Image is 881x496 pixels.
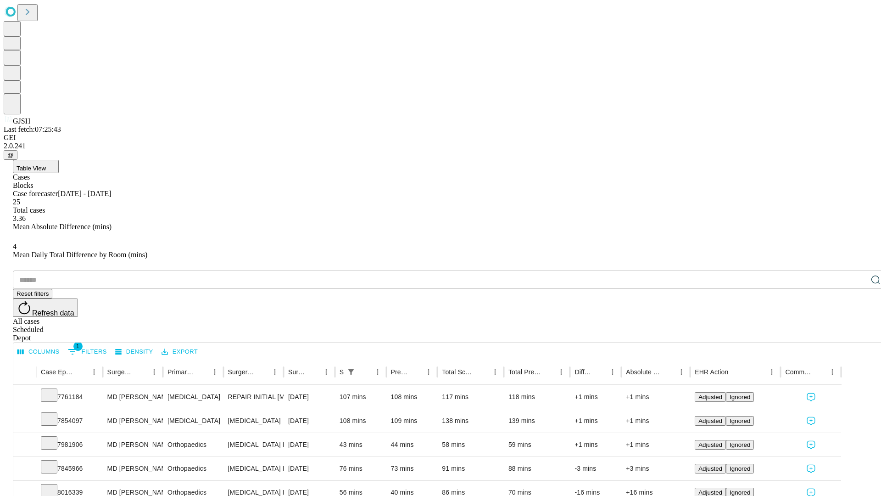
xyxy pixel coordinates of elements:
[320,366,333,378] button: Menu
[442,385,499,409] div: 117 mins
[228,385,279,409] div: REPAIR INITIAL [MEDICAL_DATA] REDUCIBLE AGE [DEMOGRAPHIC_DATA] OR MORE
[391,409,433,433] div: 109 mins
[73,342,83,351] span: 1
[442,433,499,457] div: 58 mins
[13,214,26,222] span: 3.36
[785,368,812,376] div: Comments
[695,392,726,402] button: Adjusted
[288,385,330,409] div: [DATE]
[13,160,59,173] button: Table View
[726,464,754,473] button: Ignored
[13,198,20,206] span: 25
[228,409,279,433] div: [MEDICAL_DATA]
[358,366,371,378] button: Sort
[66,344,109,359] button: Show filters
[148,366,161,378] button: Menu
[15,345,62,359] button: Select columns
[476,366,489,378] button: Sort
[13,242,17,250] span: 4
[13,117,30,125] span: GJSH
[107,385,158,409] div: MD [PERSON_NAME] E Md
[41,457,98,480] div: 7845966
[167,433,218,457] div: Orthopaedics
[574,385,617,409] div: +1 mins
[13,251,147,259] span: Mean Daily Total Difference by Room (mins)
[113,345,156,359] button: Density
[508,385,566,409] div: 118 mins
[813,366,826,378] button: Sort
[730,417,750,424] span: Ignored
[41,385,98,409] div: 7761184
[107,368,134,376] div: Surgeon Name
[88,366,100,378] button: Menu
[167,368,194,376] div: Primary Service
[288,457,330,480] div: [DATE]
[340,433,382,457] div: 43 mins
[107,409,158,433] div: MD [PERSON_NAME] E Md
[698,489,722,496] span: Adjusted
[391,385,433,409] div: 108 mins
[167,409,218,433] div: [MEDICAL_DATA]
[508,457,566,480] div: 88 mins
[391,457,433,480] div: 73 mins
[698,394,722,400] span: Adjusted
[228,433,279,457] div: [MEDICAL_DATA] RELEASE
[391,368,409,376] div: Predicted In Room Duration
[41,433,98,457] div: 7981906
[730,489,750,496] span: Ignored
[4,142,877,150] div: 2.0.241
[167,385,218,409] div: [MEDICAL_DATA]
[442,368,475,376] div: Total Scheduled Duration
[508,368,541,376] div: Total Predicted Duration
[574,368,592,376] div: Difference
[18,461,32,477] button: Expand
[41,368,74,376] div: Case Epic Id
[726,440,754,450] button: Ignored
[698,417,722,424] span: Adjusted
[340,457,382,480] div: 76 mins
[593,366,606,378] button: Sort
[4,125,61,133] span: Last fetch: 07:25:43
[508,433,566,457] div: 59 mins
[107,457,158,480] div: MD [PERSON_NAME] [PERSON_NAME]
[135,366,148,378] button: Sort
[18,437,32,453] button: Expand
[409,366,422,378] button: Sort
[208,366,221,378] button: Menu
[4,150,17,160] button: @
[729,366,742,378] button: Sort
[626,385,686,409] div: +1 mins
[167,457,218,480] div: Orthopaedics
[13,299,78,317] button: Refresh data
[626,457,686,480] div: +3 mins
[574,409,617,433] div: +1 mins
[422,366,435,378] button: Menu
[345,366,357,378] button: Show filters
[18,413,32,429] button: Expand
[340,368,344,376] div: Scheduled In Room Duration
[542,366,555,378] button: Sort
[730,465,750,472] span: Ignored
[626,368,661,376] div: Absolute Difference
[307,366,320,378] button: Sort
[489,366,502,378] button: Menu
[555,366,568,378] button: Menu
[17,165,46,172] span: Table View
[228,457,279,480] div: [MEDICAL_DATA] MEDIAL OR LATERAL MENISCECTOMY
[13,190,58,197] span: Case forecaster
[442,409,499,433] div: 138 mins
[726,416,754,426] button: Ignored
[340,409,382,433] div: 108 mins
[17,290,49,297] span: Reset filters
[695,368,728,376] div: EHR Action
[58,190,111,197] span: [DATE] - [DATE]
[75,366,88,378] button: Sort
[288,409,330,433] div: [DATE]
[391,433,433,457] div: 44 mins
[13,223,112,231] span: Mean Absolute Difference (mins)
[268,366,281,378] button: Menu
[698,465,722,472] span: Adjusted
[288,368,306,376] div: Surgery Date
[695,464,726,473] button: Adjusted
[574,433,617,457] div: +1 mins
